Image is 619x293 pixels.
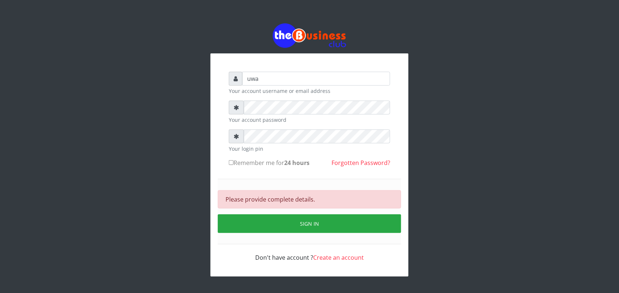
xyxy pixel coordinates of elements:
[229,145,390,153] small: Your login pin
[242,72,390,86] input: Username or email address
[313,253,364,262] a: Create an account
[218,190,401,209] div: Please provide complete details.
[229,158,309,167] label: Remember me for
[229,244,390,262] div: Don't have account ?
[332,159,390,167] a: Forgotten Password?
[229,116,390,124] small: Your account password
[229,160,234,165] input: Remember me for24 hours
[229,87,390,95] small: Your account username or email address
[218,214,401,233] button: Sign in
[284,159,309,167] b: 24 hours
